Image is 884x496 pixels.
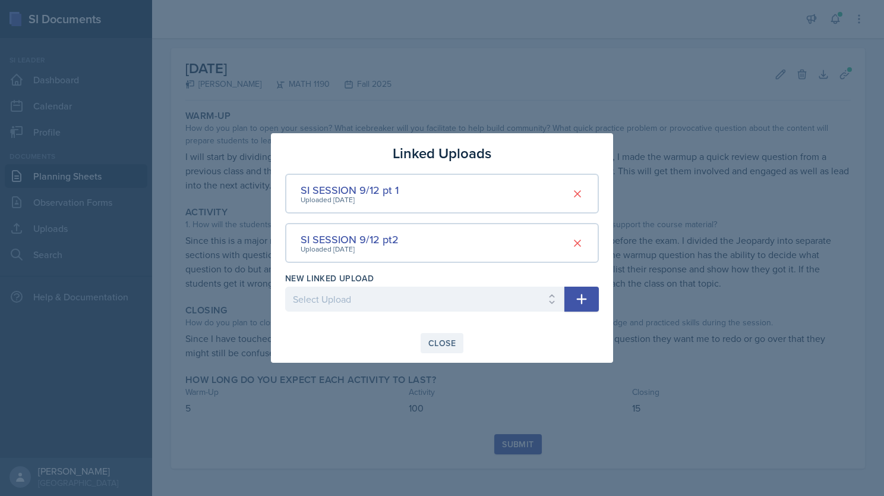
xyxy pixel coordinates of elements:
label: New Linked Upload [285,272,374,284]
div: Uploaded [DATE] [301,194,399,205]
button: Close [421,333,463,353]
div: SI SESSION 9/12 pt 1 [301,182,399,198]
div: SI SESSION 9/12 pt2 [301,231,399,247]
div: Close [428,338,456,348]
h3: Linked Uploads [393,143,491,164]
div: Uploaded [DATE] [301,244,399,255]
